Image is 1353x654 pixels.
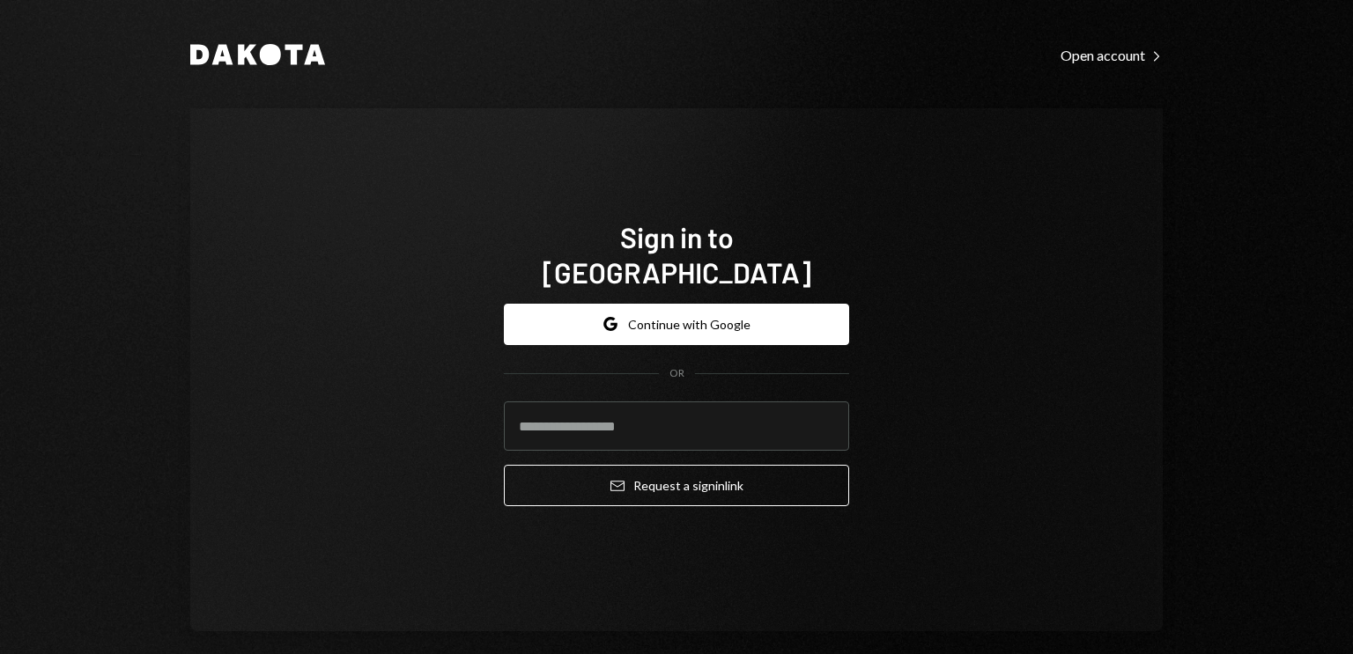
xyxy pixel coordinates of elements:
[504,304,849,345] button: Continue with Google
[1061,47,1163,64] div: Open account
[1061,45,1163,64] a: Open account
[504,465,849,506] button: Request a signinlink
[669,366,684,381] div: OR
[504,219,849,290] h1: Sign in to [GEOGRAPHIC_DATA]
